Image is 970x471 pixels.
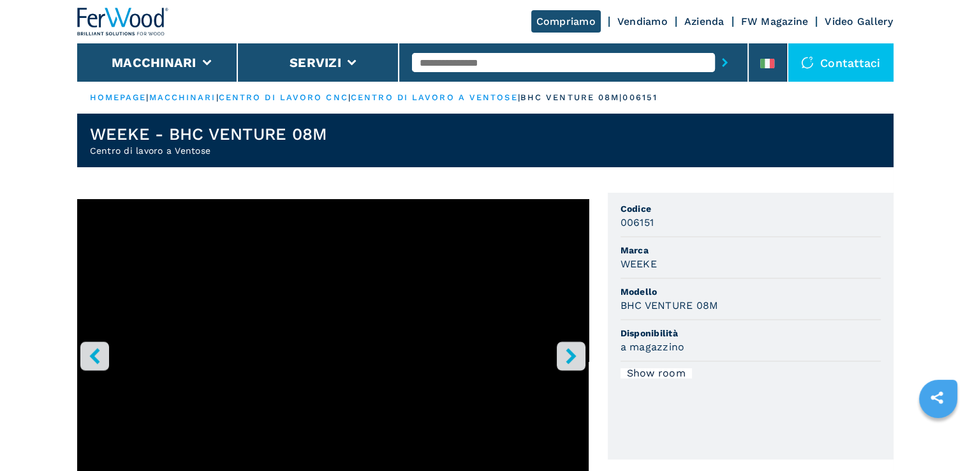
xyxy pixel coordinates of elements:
[621,298,719,313] h3: BHC VENTURE 08M
[146,93,149,102] span: |
[520,92,623,103] p: bhc venture 08m |
[621,257,657,271] h3: WEEKE
[518,93,520,102] span: |
[90,93,147,102] a: HOMEPAGE
[80,341,109,370] button: left-button
[290,55,341,70] button: Servizi
[348,93,351,102] span: |
[621,202,881,215] span: Codice
[219,93,348,102] a: centro di lavoro cnc
[622,92,658,103] p: 006151
[621,368,692,378] div: Show room
[788,43,893,82] div: Contattaci
[921,382,953,414] a: sharethis
[916,414,960,461] iframe: Chat
[684,15,724,27] a: Azienda
[621,340,685,354] h3: a magazzino
[557,341,585,370] button: right-button
[90,124,328,144] h1: WEEKE - BHC VENTURE 08M
[90,144,328,157] h2: Centro di lavoro a Ventose
[621,327,881,340] span: Disponibilità
[216,93,219,102] span: |
[801,56,814,69] img: Contattaci
[715,48,735,77] button: submit-button
[112,55,196,70] button: Macchinari
[149,93,216,102] a: macchinari
[77,8,169,36] img: Ferwood
[617,15,668,27] a: Vendiamo
[825,15,893,27] a: Video Gallery
[741,15,809,27] a: FW Magazine
[621,215,654,230] h3: 006151
[351,93,518,102] a: centro di lavoro a ventose
[621,285,881,298] span: Modello
[531,10,601,33] a: Compriamo
[621,244,881,257] span: Marca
